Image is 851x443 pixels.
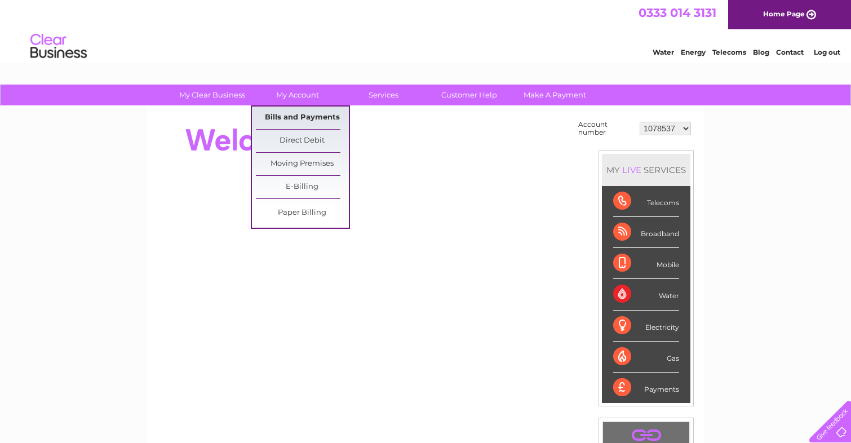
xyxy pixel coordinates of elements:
[613,342,679,373] div: Gas
[613,248,679,279] div: Mobile
[681,48,706,56] a: Energy
[613,186,679,217] div: Telecoms
[256,107,349,129] a: Bills and Payments
[256,130,349,152] a: Direct Debit
[814,48,840,56] a: Log out
[256,202,349,224] a: Paper Billing
[508,85,601,105] a: Make A Payment
[639,6,716,20] a: 0333 014 3131
[337,85,430,105] a: Services
[166,85,259,105] a: My Clear Business
[602,154,690,186] div: MY SERVICES
[712,48,746,56] a: Telecoms
[620,165,644,175] div: LIVE
[575,118,637,139] td: Account number
[613,217,679,248] div: Broadband
[30,29,87,64] img: logo.png
[613,279,679,310] div: Water
[613,311,679,342] div: Electricity
[423,85,516,105] a: Customer Help
[256,153,349,175] a: Moving Premises
[613,373,679,403] div: Payments
[256,176,349,198] a: E-Billing
[251,85,344,105] a: My Account
[753,48,769,56] a: Blog
[776,48,804,56] a: Contact
[653,48,674,56] a: Water
[160,6,693,55] div: Clear Business is a trading name of Verastar Limited (registered in [GEOGRAPHIC_DATA] No. 3667643...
